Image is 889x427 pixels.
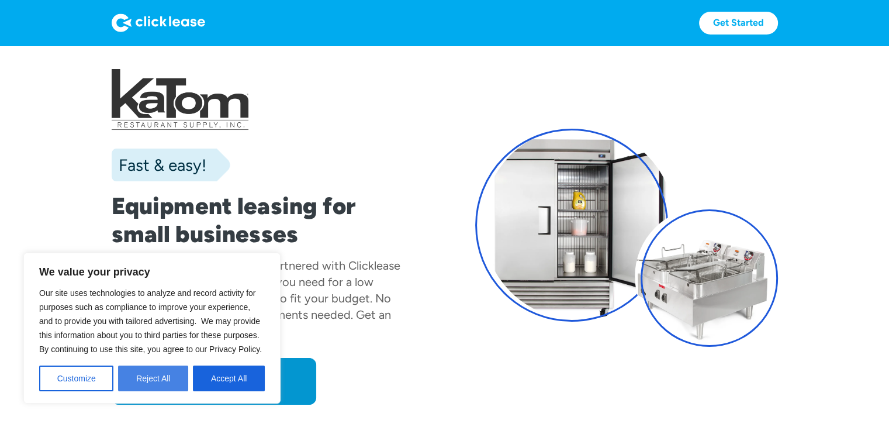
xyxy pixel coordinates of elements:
[23,253,281,404] div: We value your privacy
[193,366,265,391] button: Accept All
[39,288,262,354] span: Our site uses technologies to analyze and record activity for purposes such as compliance to impr...
[118,366,188,391] button: Reject All
[112,192,414,248] h1: Equipment leasing for small businesses
[39,366,113,391] button: Customize
[699,12,778,35] a: Get Started
[39,265,265,279] p: We value your privacy
[112,13,205,32] img: Logo
[112,153,206,177] div: Fast & easy!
